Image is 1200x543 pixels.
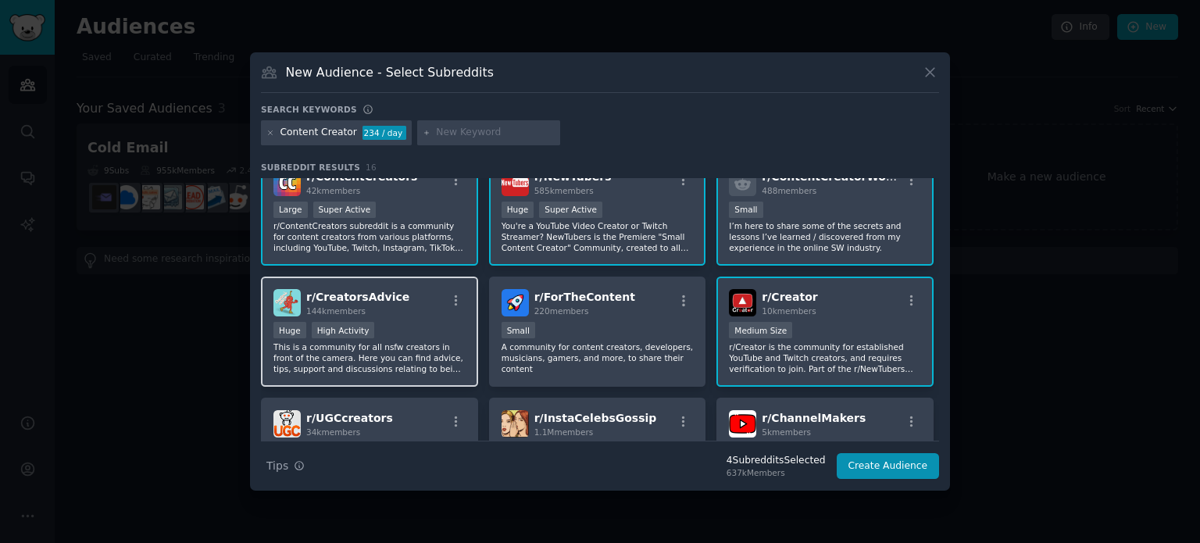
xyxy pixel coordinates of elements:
span: r/ UGCcreators [306,412,393,424]
span: 1.1M members [534,427,594,437]
span: 34k members [306,427,360,437]
div: Super Active [313,202,377,218]
input: New Keyword [436,126,555,140]
div: Medium Size [729,322,792,338]
p: r/ContentCreators subreddit is a community for content creators from various platforms, including... [273,220,466,253]
span: Subreddit Results [261,162,360,173]
p: I’m here to share some of the secrets and lessons I’ve learned / discovered from my experience in... [729,220,921,253]
p: You're a YouTube Video Creator or Twitch Streamer? NewTubers is the Premiere "Small Content Creat... [502,220,694,253]
img: ForTheContent [502,289,529,316]
h3: Search keywords [261,104,357,115]
div: High Activity [312,322,375,338]
img: UGCcreators [273,410,301,438]
p: A community for content creators, developers, musicians, gamers, and more, to share their content [502,341,694,374]
span: r/ ChannelMakers [762,412,866,424]
h3: New Audience - Select Subreddits [286,64,494,80]
div: 4 Subreddit s Selected [727,454,826,468]
span: 585k members [534,186,594,195]
div: Content Creator [280,126,357,140]
button: Create Audience [837,453,940,480]
img: Creator [729,289,756,316]
button: Tips [261,452,310,480]
div: Super Active [539,202,602,218]
p: r/Creator is the community for established YouTube and Twitch creators, and requires verification... [729,341,921,374]
div: 234 / day [362,126,406,140]
img: ChannelMakers [729,410,756,438]
span: 220 members [534,306,589,316]
div: Huge [273,322,306,338]
div: Huge [502,202,534,218]
div: Small [729,202,762,218]
span: r/ InstaCelebsGossip [534,412,657,424]
span: 488 members [762,186,816,195]
span: r/ ContentCreatorWorld [762,170,902,183]
span: r/ NewTubers [534,170,612,183]
span: r/ ContentCreators [306,170,417,183]
span: 5k members [762,427,811,437]
span: 10k members [762,306,816,316]
p: This is a community for all nsfw creators in front of the camera. Here you can find advice, tips,... [273,341,466,374]
img: InstaCelebsGossip [502,410,529,438]
div: Large [273,202,308,218]
span: Tips [266,458,288,474]
div: 637k Members [727,467,826,478]
span: 16 [366,163,377,172]
span: r/ Creator [762,291,817,303]
span: r/ ForTheContent [534,291,635,303]
img: ContentCreators [273,169,301,196]
div: Small [502,322,535,338]
span: 42k members [306,186,360,195]
span: r/ CreatorsAdvice [306,291,409,303]
img: CreatorsAdvice [273,289,301,316]
img: NewTubers [502,169,529,196]
span: 144k members [306,306,366,316]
